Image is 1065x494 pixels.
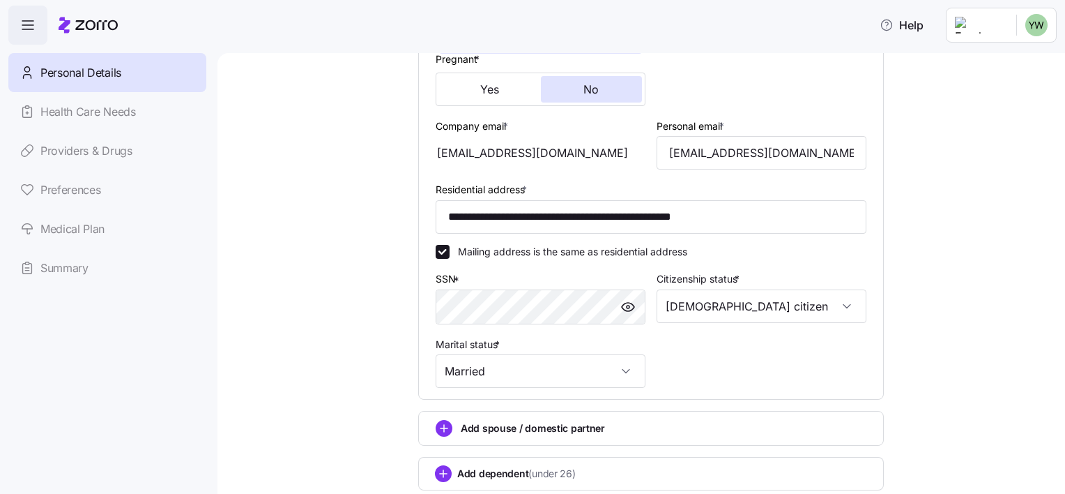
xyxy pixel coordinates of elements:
span: Yes [480,84,499,95]
label: Marital status [436,337,503,352]
img: Employer logo [955,17,1005,33]
span: Personal Details [40,64,121,82]
img: 22d4bd5c6379dfc63fd002c3024b575b [1025,14,1048,36]
label: SSN [436,271,462,287]
a: Personal Details [8,53,206,92]
label: Citizenship status [657,271,742,287]
label: Company email [436,119,511,134]
input: Email [657,136,866,170]
span: Help [880,17,924,33]
input: Select citizenship status [657,290,866,323]
span: No [583,84,599,95]
span: Add spouse / domestic partner [461,421,605,435]
label: Personal email [657,119,727,134]
svg: add icon [435,465,452,482]
label: Mailing address is the same as residential address [450,245,687,259]
span: (under 26) [528,467,575,481]
button: Help [868,11,935,39]
svg: add icon [436,420,452,437]
input: Select marital status [436,354,645,388]
span: Add dependent [457,467,576,481]
label: Residential address [436,182,530,197]
label: Pregnant [436,52,482,67]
